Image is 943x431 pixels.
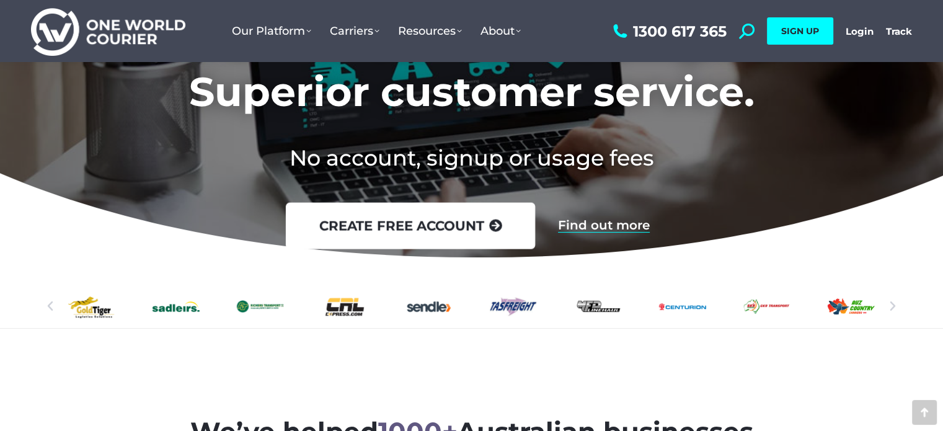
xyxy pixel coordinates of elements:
[321,285,368,328] a: CRL Express Logo
[658,285,706,328] a: Centurion-logo
[31,6,185,56] img: One World Courier
[781,25,819,37] span: SIGN UP
[405,285,453,328] a: Sendle logo
[321,12,389,50] a: Carriers
[846,25,874,37] a: Login
[153,285,200,328] div: 15 / 25
[68,285,115,328] div: 14 / 25
[490,285,537,328] div: 19 / 25
[767,17,833,45] a: SIGN UP
[743,285,790,328] div: 22 / 25
[68,285,115,328] a: gb
[480,24,521,38] span: About
[743,285,790,328] a: GKR-Transport-Logo-long-text-M
[658,285,706,328] div: 21 / 25
[321,285,368,328] div: 17 / 25
[490,285,537,328] a: Tas Freight logo a one world courier partner in freight solutions
[398,24,462,38] span: Resources
[828,285,875,328] div: 23 / 25
[471,12,530,50] a: About
[574,285,621,328] a: MFD Linehaul transport logo
[405,285,453,328] div: 18 / 25
[237,285,284,328] a: Richers-Transport-logo2
[886,25,912,37] a: Track
[330,24,379,38] span: Carriers
[153,285,200,328] a: Sadleirs_logo_green
[558,219,650,233] a: Find out more
[232,24,311,38] span: Our Platform
[574,285,621,328] div: 20 / 25
[223,12,321,50] a: Our Platform
[68,285,875,328] div: Slides
[828,285,875,328] a: Auz-Country-logo
[237,285,284,328] div: 16 / 25
[389,12,471,50] a: Resources
[84,143,859,173] h2: No account, signup or usage fees
[610,24,727,39] a: 1300 617 365
[285,203,534,249] a: create free account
